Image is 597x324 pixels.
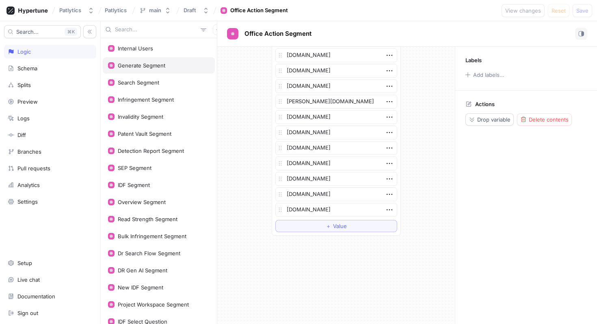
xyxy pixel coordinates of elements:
[16,29,39,34] span: Search...
[275,79,397,93] textarea: [DOMAIN_NAME]
[505,8,541,13] span: View changes
[463,70,506,80] button: Add labels...
[576,8,588,13] span: Save
[118,199,166,205] div: Overview Segment
[118,233,186,239] div: Bulk Infringement Segment
[17,98,38,105] div: Preview
[17,260,32,266] div: Setup
[118,182,150,188] div: IDF Segment
[17,310,38,316] div: Sign out
[529,117,569,122] span: Delete contents
[17,293,55,300] div: Documentation
[275,64,397,78] textarea: [DOMAIN_NAME]
[552,8,566,13] span: Reset
[275,220,397,232] button: ＋Value
[17,82,31,88] div: Splits
[65,28,77,36] div: K
[115,26,197,34] input: Search...
[118,267,167,274] div: DR Gen AI Segment
[118,165,151,171] div: SEP Segment
[275,203,397,217] textarea: [DOMAIN_NAME]
[230,7,288,15] div: Office Action Segment
[56,4,97,17] button: Patlytics
[118,148,184,154] div: Detection Report Segment
[275,172,397,186] textarea: [DOMAIN_NAME]
[118,130,171,137] div: Patent Vault Segment
[149,7,161,14] div: main
[136,4,174,17] button: main
[275,126,397,139] textarea: [DOMAIN_NAME]
[17,48,31,55] div: Logic
[275,95,397,109] textarea: [PERSON_NAME][DOMAIN_NAME]
[17,132,26,138] div: Diff
[275,187,397,201] textarea: [DOMAIN_NAME]
[118,113,163,120] div: Invalidity Segment
[118,250,180,257] div: Dr Search Flow Segment
[326,224,331,228] span: ＋
[465,57,482,63] p: Labels
[275,110,397,124] textarea: [DOMAIN_NAME]
[473,72,504,78] div: Add labels...
[118,62,165,69] div: Generate Segment
[180,4,212,17] button: Draft
[184,7,196,14] div: Draft
[517,113,572,126] button: Delete contents
[275,141,397,155] textarea: [DOMAIN_NAME]
[17,115,30,122] div: Logs
[118,301,189,308] div: Project Workspace Segment
[275,157,397,170] textarea: [DOMAIN_NAME]
[118,79,159,86] div: Search Segment
[17,165,50,172] div: Pull requests
[17,198,38,205] div: Settings
[59,7,81,14] div: Patlytics
[548,4,569,17] button: Reset
[477,117,510,122] span: Drop variable
[17,182,40,188] div: Analytics
[573,4,592,17] button: Save
[105,7,127,13] span: Patlytics
[4,25,81,38] button: Search...K
[4,289,96,303] a: Documentation
[275,48,397,62] textarea: [DOMAIN_NAME]
[333,224,347,228] span: Value
[118,216,177,222] div: Read Strength Segment
[244,30,311,37] span: Office Action Segment
[17,65,37,72] div: Schema
[465,113,514,126] button: Drop variable
[118,284,163,291] div: New IDF Segment
[118,96,174,103] div: Infringement Segment
[17,276,40,283] div: Live chat
[502,4,545,17] button: View changes
[475,101,495,107] p: Actions
[17,148,41,155] div: Branches
[118,45,153,52] div: Internal Users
